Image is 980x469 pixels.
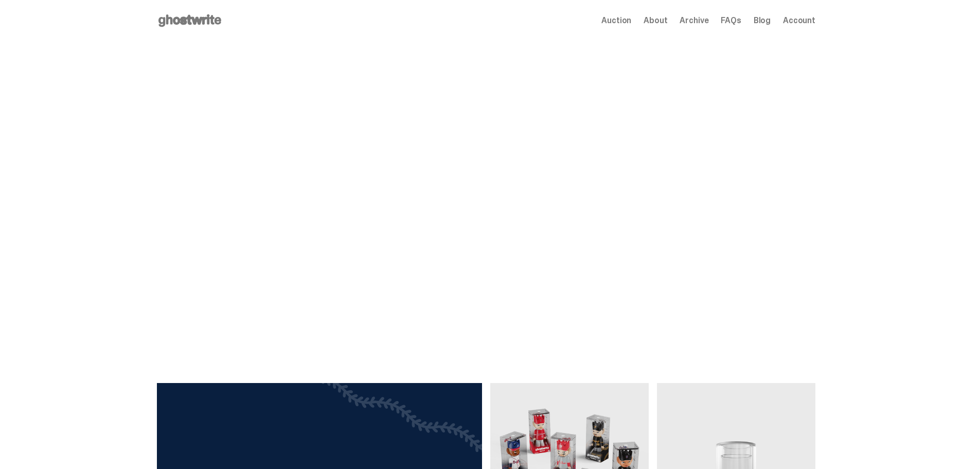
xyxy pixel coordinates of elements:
[783,16,815,25] a: Account
[721,16,741,25] a: FAQs
[680,16,708,25] a: Archive
[754,16,771,25] a: Blog
[644,16,667,25] a: About
[601,16,631,25] a: Auction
